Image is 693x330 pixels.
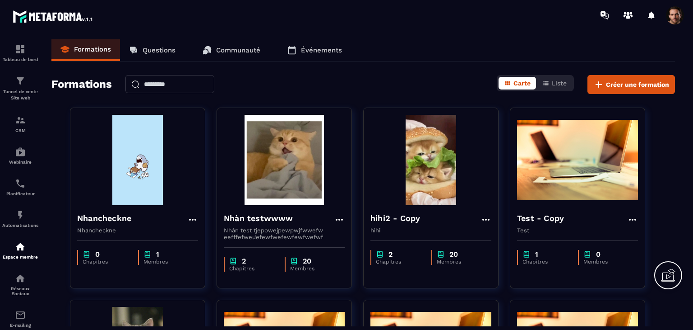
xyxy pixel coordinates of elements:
[77,115,198,205] img: formation-background
[517,212,564,225] h4: Test - Copy
[70,108,217,300] a: formation-backgroundNhancheckneNhanchecknechapter0Chapitreschapter1Membres
[83,250,91,259] img: chapter
[583,250,591,259] img: chapter
[437,250,445,259] img: chapter
[449,250,458,259] p: 20
[376,259,422,265] p: Chapitres
[74,45,111,53] p: Formations
[2,140,38,171] a: automationsautomationsWebinaire
[51,75,112,94] h2: Formations
[15,178,26,189] img: scheduler
[77,227,198,234] p: Nhancheckne
[301,46,342,54] p: Événements
[510,108,656,300] a: formation-backgroundTest - CopyTestchapter1Chapitreschapter0Membres
[303,257,311,265] p: 20
[194,39,269,61] a: Communauté
[2,266,38,303] a: social-networksocial-networkRéseaux Sociaux
[370,212,420,225] h4: hihi2 - Copy
[513,80,531,87] span: Carte
[376,250,384,259] img: chapter
[156,250,159,259] p: 1
[83,259,129,265] p: Chapitres
[2,255,38,259] p: Espace membre
[242,257,246,265] p: 2
[217,108,363,300] a: formation-backgroundNhàn testwwwwNhàn test tjepowejpewpwjfwwefw eefffefweưefewfwefewfewfwefwfchap...
[51,39,120,61] a: Formations
[15,210,26,221] img: automations
[143,46,176,54] p: Questions
[15,241,26,252] img: automations
[499,77,536,90] button: Carte
[229,265,276,272] p: Chapitres
[15,44,26,55] img: formation
[363,108,510,300] a: formation-backgroundhihi2 - Copyhihichapter2Chapitreschapter20Membres
[2,171,38,203] a: schedulerschedulerPlanificateur
[15,273,26,284] img: social-network
[537,77,572,90] button: Liste
[2,191,38,196] p: Planificateur
[2,203,38,235] a: automationsautomationsAutomatisations
[143,250,152,259] img: chapter
[583,259,629,265] p: Membres
[2,235,38,266] a: automationsautomationsEspace membre
[120,39,185,61] a: Questions
[224,227,345,240] p: Nhàn test tjepowejpewpwjfwwefw eefffefweưefewfwefewfewfwefwf
[370,115,491,205] img: formation-background
[15,75,26,86] img: formation
[517,115,638,205] img: formation-background
[2,323,38,328] p: E-mailing
[216,46,260,54] p: Communauté
[229,257,237,265] img: chapter
[517,227,638,234] p: Test
[224,212,293,225] h4: Nhàn testwwww
[2,69,38,108] a: formationformationTunnel de vente Site web
[2,286,38,296] p: Réseaux Sociaux
[224,115,345,205] img: formation-background
[587,75,675,94] button: Créer une formation
[290,265,336,272] p: Membres
[15,310,26,321] img: email
[278,39,351,61] a: Événements
[2,160,38,165] p: Webinaire
[2,37,38,69] a: formationformationTableau de bord
[2,89,38,101] p: Tunnel de vente Site web
[77,212,131,225] h4: Nhancheckne
[522,250,531,259] img: chapter
[290,257,298,265] img: chapter
[437,259,482,265] p: Membres
[95,250,100,259] p: 0
[370,227,491,234] p: hihi
[388,250,393,259] p: 2
[143,259,189,265] p: Membres
[596,250,601,259] p: 0
[15,115,26,126] img: formation
[606,80,669,89] span: Créer une formation
[2,57,38,62] p: Tableau de bord
[522,259,569,265] p: Chapitres
[535,250,538,259] p: 1
[2,128,38,133] p: CRM
[13,8,94,24] img: logo
[2,108,38,140] a: formationformationCRM
[552,80,567,87] span: Liste
[15,146,26,157] img: automations
[2,223,38,228] p: Automatisations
